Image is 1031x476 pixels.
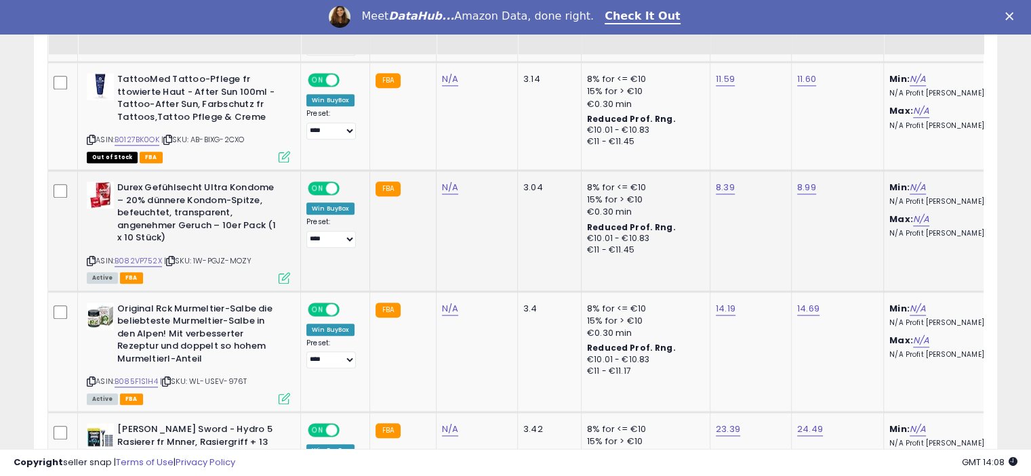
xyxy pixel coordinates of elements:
[587,181,700,194] div: 8% for <= €10
[587,303,700,315] div: 8% for <= €10
[587,136,700,148] div: €11 - €11.45
[309,74,326,86] span: ON
[884,1,1013,54] th: The percentage added to the cost of goods (COGS) that forms the calculator for Min & Max prices.
[587,327,700,339] div: €0.30 min
[338,74,359,86] span: OFF
[161,134,244,145] span: | SKU: AB-BIXG-2CXO
[889,423,910,435] b: Min:
[1005,12,1019,20] div: Close
[587,113,676,125] b: Reduced Prof. Rng.
[523,423,571,435] div: 3.42
[889,104,913,117] b: Max:
[176,456,235,469] a: Privacy Policy
[442,72,458,86] a: N/A
[14,456,63,469] strong: Copyright
[889,229,1002,238] p: N/A Profit [PERSON_NAME]
[587,366,700,377] div: €11 - €11.17
[87,303,114,330] img: 51jI5pixvzL._SL40_.jpg
[309,425,326,436] span: ON
[120,393,143,405] span: FBA
[889,302,910,315] b: Min:
[889,197,1002,207] p: N/A Profit [PERSON_NAME]
[889,89,1002,98] p: N/A Profit [PERSON_NAME]
[117,181,282,248] b: Durex Gefühlsecht Ultra Kondome – 20% dünnere Kondom-Spitze, befeuchtet, transparent, angenehmer ...
[962,456,1017,469] span: 2025-09-8 14:08 GMT
[338,425,359,436] span: OFF
[587,125,700,136] div: €10.01 - €10.83
[87,73,114,100] img: 41KwvfNW3oL._SL40_.jpg
[523,181,571,194] div: 3.04
[338,303,359,315] span: OFF
[889,334,913,347] b: Max:
[587,435,700,448] div: 15% for > €10
[442,423,458,436] a: N/A
[587,315,700,327] div: 15% for > €10
[587,423,700,435] div: 8% for <= €10
[889,181,910,194] b: Min:
[87,303,290,403] div: ASIN:
[87,393,118,405] span: All listings currently available for purchase on Amazon
[587,85,700,98] div: 15% for > €10
[605,9,681,24] a: Check It Out
[587,194,700,206] div: 15% for > €10
[306,339,359,369] div: Preset:
[120,272,143,284] span: FBA
[889,72,910,85] b: Min:
[442,6,512,35] div: Cost (Exc. VAT)
[309,303,326,315] span: ON
[87,272,118,284] span: All listings currently available for purchase on Amazon
[910,72,926,86] a: N/A
[376,73,401,88] small: FBA
[115,134,159,146] a: B0127BK0OK
[910,302,926,316] a: N/A
[716,302,735,316] a: 14.19
[87,181,114,209] img: 51rKXAo+9WL._SL40_.jpg
[716,423,740,436] a: 23.39
[306,202,355,215] div: Win BuyBox
[587,73,700,85] div: 8% for <= €10
[587,233,700,244] div: €10.01 - €10.83
[140,152,163,163] span: FBA
[329,6,350,28] img: Profile image for Georgie
[889,318,1002,328] p: N/A Profit [PERSON_NAME]
[361,9,594,23] div: Meet Amazon Data, done right.
[910,423,926,436] a: N/A
[797,423,823,436] a: 24.49
[338,183,359,194] span: OFF
[87,423,114,450] img: 51xd0E5bd3L._SL40_.jpg
[587,221,676,233] b: Reduced Prof. Rng.
[388,9,454,22] i: DataHub...
[716,181,735,194] a: 8.39
[587,98,700,110] div: €0.30 min
[87,152,138,163] span: All listings that are currently out of stock and unavailable for purchase on Amazon
[587,244,700,256] div: €11 - €11.45
[376,423,401,438] small: FBA
[164,255,251,266] span: | SKU: 1W-PGJZ-MOZY
[116,456,174,469] a: Terms of Use
[376,303,401,318] small: FBA
[117,303,282,369] b: Original Rck Murmeltier-Salbe die beliebteste Murmeltier-Salbe in den Alpen! Mit verbesserter Rez...
[716,72,735,86] a: 11.59
[587,354,700,366] div: €10.01 - €10.83
[889,350,1002,360] p: N/A Profit [PERSON_NAME]
[306,217,359,248] div: Preset:
[376,181,401,196] small: FBA
[117,73,282,127] b: TattooMed Tattoo-Pflege fr ttowierte Haut - After Sun 100ml - Tattoo-After Sun, Farbschutz fr Tat...
[160,376,247,387] span: | SKU: WL-USEV-976T
[913,334,929,347] a: N/A
[797,302,820,316] a: 14.69
[523,73,571,85] div: 3.14
[442,181,458,194] a: N/A
[587,206,700,218] div: €0.30 min
[913,104,929,118] a: N/A
[913,213,929,226] a: N/A
[87,73,290,161] div: ASIN:
[306,94,355,106] div: Win BuyBox
[587,342,676,353] b: Reduced Prof. Rng.
[87,181,290,282] div: ASIN:
[115,255,162,267] a: B082VP752X
[115,376,158,387] a: B085F1S1H4
[306,109,359,139] div: Preset:
[309,183,326,194] span: ON
[889,121,1002,131] p: N/A Profit [PERSON_NAME]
